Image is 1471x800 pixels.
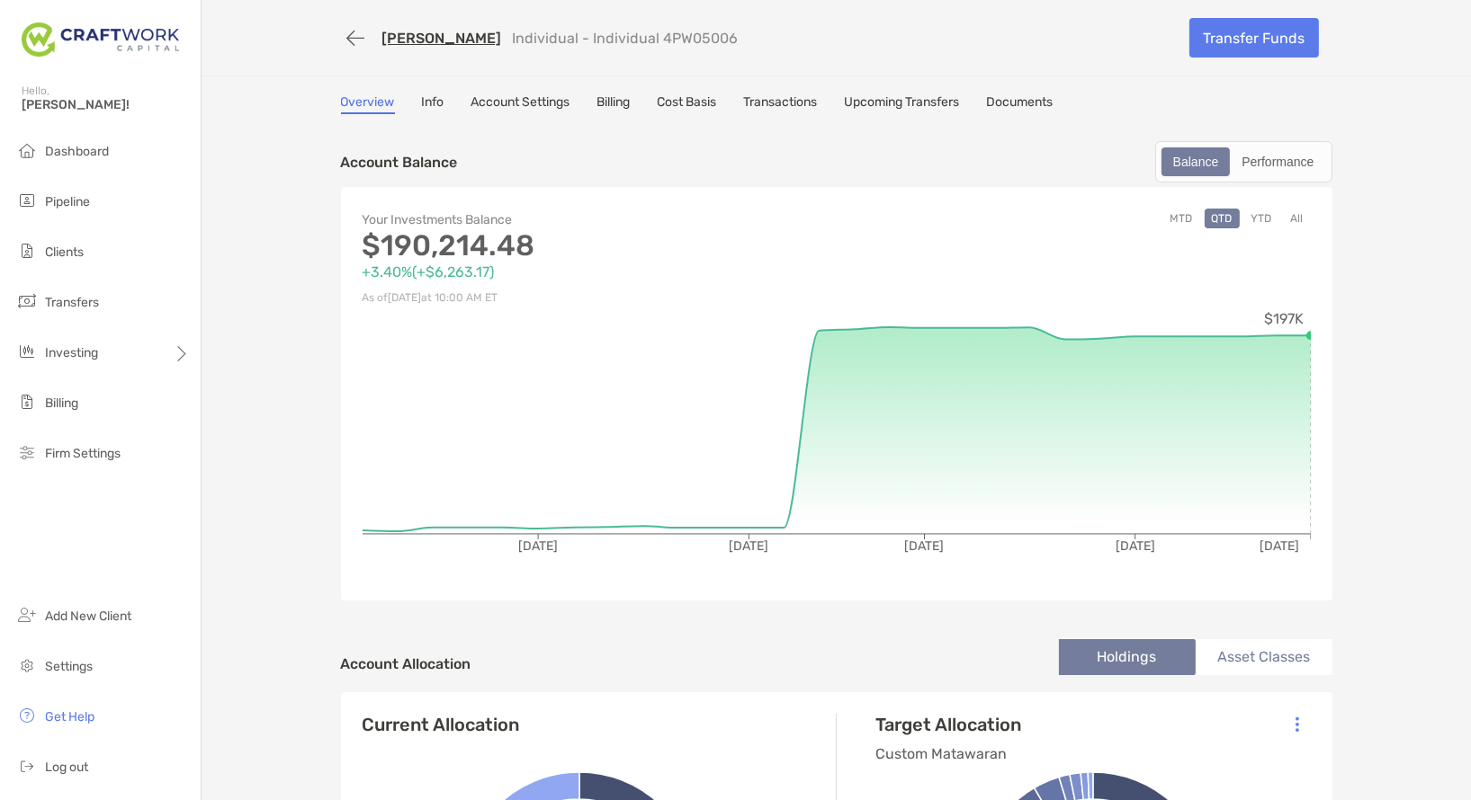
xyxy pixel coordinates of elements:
[45,194,90,209] span: Pipeline
[45,144,109,159] span: Dashboard
[518,538,558,554] tspan: [DATE]
[597,94,631,114] a: Billing
[22,97,190,112] span: [PERSON_NAME]!
[744,94,818,114] a: Transactions
[45,295,99,310] span: Transfers
[45,659,93,674] span: Settings
[876,714,1022,735] h4: Target Allocation
[845,94,960,114] a: Upcoming Transfers
[1163,149,1229,174] div: Balance
[45,709,94,724] span: Get Help
[1232,149,1323,174] div: Performance
[45,446,121,461] span: Firm Settings
[1115,538,1154,554] tspan: [DATE]
[1163,209,1200,228] button: MTD
[16,654,38,676] img: settings icon
[16,604,38,626] img: add_new_client icon
[16,341,38,362] img: investing icon
[341,94,395,114] a: Overview
[16,755,38,777] img: logout icon
[1284,209,1311,228] button: All
[513,30,739,47] p: Individual - Individual 4PW05006
[1260,538,1299,554] tspan: [DATE]
[363,209,837,231] p: Your Investments Balance
[987,94,1054,114] a: Documents
[1059,639,1196,675] li: Holdings
[45,244,84,260] span: Clients
[22,7,179,72] img: Zoe Logo
[16,290,38,312] img: transfers icon
[363,261,837,283] p: +3.40% ( +$6,263.17 )
[16,190,38,211] img: pipeline icon
[1205,209,1240,228] button: QTD
[341,655,471,672] h4: Account Allocation
[1155,141,1332,182] div: segmented control
[422,94,444,114] a: Info
[16,139,38,161] img: dashboard icon
[341,151,458,173] p: Account Balance
[45,760,88,775] span: Log out
[45,609,131,624] span: Add New Client
[876,742,1022,765] p: Custom Matawaran
[16,240,38,262] img: clients icon
[729,538,768,554] tspan: [DATE]
[1264,310,1304,327] tspan: $197K
[1189,18,1319,58] a: Transfer Funds
[1244,209,1279,228] button: YTD
[16,391,38,413] img: billing icon
[363,287,837,309] p: As of [DATE] at 10:00 AM ET
[16,705,38,726] img: get-help icon
[45,396,78,411] span: Billing
[904,538,944,554] tspan: [DATE]
[382,30,502,47] a: [PERSON_NAME]
[471,94,570,114] a: Account Settings
[658,94,717,114] a: Cost Basis
[363,714,520,735] h4: Current Allocation
[1296,716,1299,733] img: Icon List Menu
[45,345,98,360] span: Investing
[363,235,837,257] p: $190,214.48
[1196,639,1332,675] li: Asset Classes
[16,441,38,463] img: firm-settings icon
